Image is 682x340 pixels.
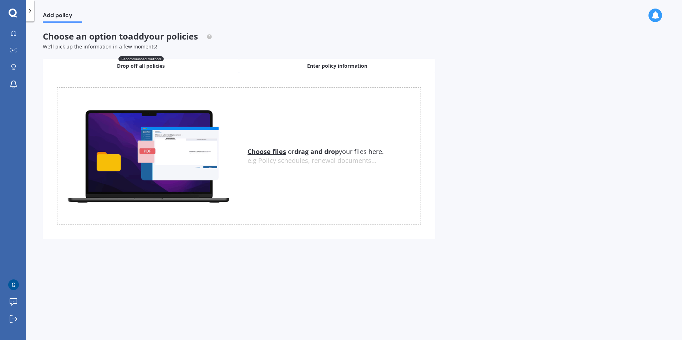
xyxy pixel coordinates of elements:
span: Add policy [43,12,82,21]
span: to add your policies [119,30,198,42]
span: Choose an option [43,30,212,42]
img: ACg8ocItdZgNxZfFLYyrBYPYcaW50NjGp3vHX63-31mJHH3eE6EtPg=s96-c [8,279,19,290]
span: Recommended method [118,56,164,61]
img: upload.de96410c8ce839c3fdd5.gif [57,106,239,206]
span: or your files here. [248,147,384,156]
span: Drop off all policies [117,62,165,69]
u: Choose files [248,147,286,156]
b: drag and drop [294,147,339,156]
span: We’ll pick up the information in a few moments! [43,43,157,50]
span: Enter policy information [307,62,367,69]
div: e.g Policy schedules, renewal documents... [248,157,421,165]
